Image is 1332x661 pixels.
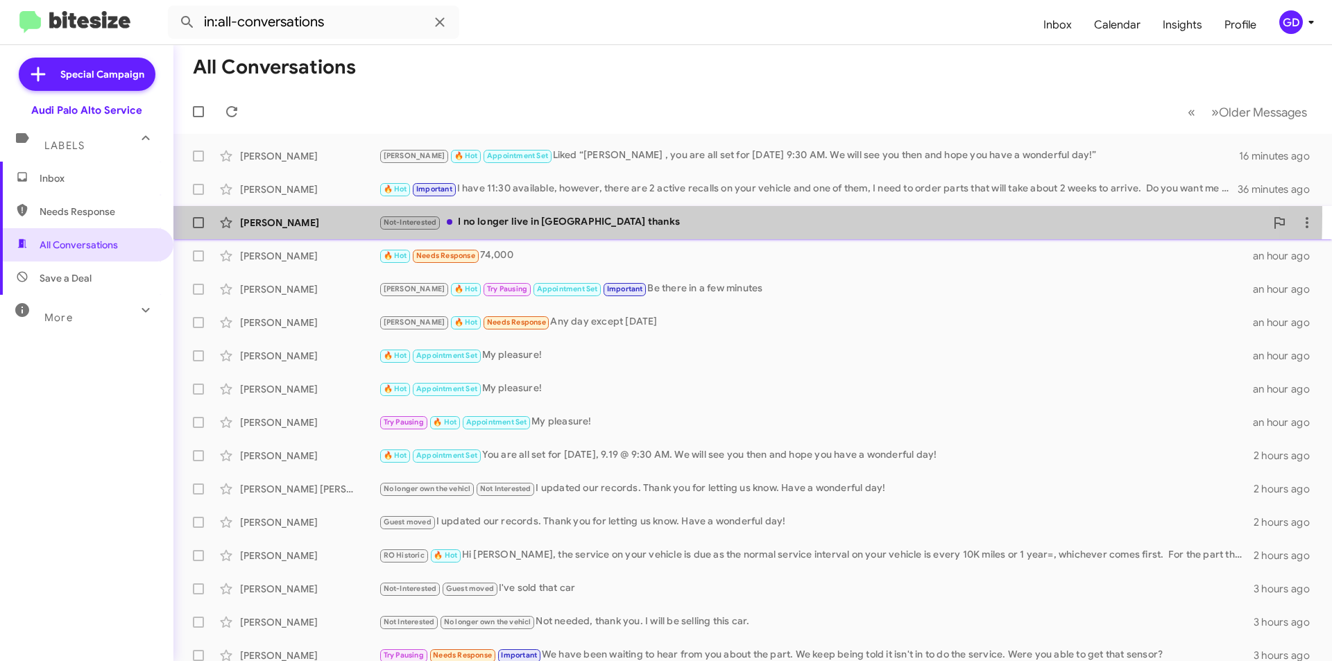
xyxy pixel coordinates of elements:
div: [PERSON_NAME] [240,216,379,230]
div: [PERSON_NAME] [240,582,379,596]
span: 🔥 Hot [384,351,407,360]
span: Important [416,184,452,194]
div: I no longer live in [GEOGRAPHIC_DATA] thanks [379,214,1265,230]
div: [PERSON_NAME] [240,382,379,396]
button: Next [1203,98,1315,126]
div: [PERSON_NAME] [240,415,379,429]
span: Try Pausing [384,651,424,660]
div: 2 hours ago [1254,549,1321,563]
div: Any day except [DATE] [379,314,1253,330]
div: I updated our records. Thank you for letting us know. Have a wonderful day! [379,481,1254,497]
span: Important [501,651,537,660]
span: Try Pausing [384,418,424,427]
div: Not needed, thank you. I will be selling this car. [379,614,1254,630]
div: [PERSON_NAME] [240,316,379,329]
div: an hour ago [1253,415,1321,429]
span: » [1211,103,1219,121]
span: 🔥 Hot [454,151,478,160]
span: Labels [44,139,85,152]
div: [PERSON_NAME] [240,349,379,363]
div: I updated our records. Thank you for letting us know. Have a wonderful day! [379,514,1254,530]
span: 🔥 Hot [384,251,407,260]
div: [PERSON_NAME] [240,549,379,563]
div: Hi [PERSON_NAME], the service on your vehicle is due as the normal service interval on your vehic... [379,547,1254,563]
div: My pleasure! [379,414,1253,430]
div: an hour ago [1253,282,1321,296]
span: Save a Deal [40,271,92,285]
span: Important [607,284,643,293]
div: [PERSON_NAME] [240,249,379,263]
div: I have 11:30 available, however, there are 2 active recalls on your vehicle and one of them, I ne... [379,181,1238,197]
span: Appointment Set [537,284,598,293]
span: Needs Response [487,318,546,327]
span: Needs Response [40,205,157,218]
span: All Conversations [40,238,118,252]
div: 2 hours ago [1254,449,1321,463]
nav: Page navigation example [1180,98,1315,126]
span: More [44,311,73,324]
div: You are all set for [DATE], 9.19 @ 9:30 AM. We will see you then and hope you have a wonderful day! [379,447,1254,463]
div: [PERSON_NAME] [240,615,379,629]
a: Insights [1152,5,1213,45]
span: 🔥 Hot [433,418,456,427]
span: « [1188,103,1195,121]
a: Inbox [1032,5,1083,45]
a: Special Campaign [19,58,155,91]
div: an hour ago [1253,382,1321,396]
div: an hour ago [1253,316,1321,329]
div: 3 hours ago [1254,582,1321,596]
div: an hour ago [1253,249,1321,263]
div: [PERSON_NAME] [240,282,379,296]
span: 🔥 Hot [384,184,407,194]
button: GD [1267,10,1317,34]
div: [PERSON_NAME] [240,515,379,529]
span: Appointment Set [466,418,527,427]
span: Guest moved [384,517,432,526]
span: Needs Response [433,651,492,660]
div: GD [1279,10,1303,34]
div: [PERSON_NAME] [PERSON_NAME] [240,482,379,496]
div: 2 hours ago [1254,515,1321,529]
span: Appointment Set [416,351,477,360]
div: 16 minutes ago [1239,149,1321,163]
div: 36 minutes ago [1238,182,1321,196]
span: 🔥 Hot [454,318,478,327]
span: No longer own the vehicl [384,484,471,493]
span: [PERSON_NAME] [384,284,445,293]
span: Guest moved [446,584,494,593]
span: Not Interested [480,484,531,493]
span: 🔥 Hot [384,451,407,460]
a: Calendar [1083,5,1152,45]
span: Not-Interested [384,584,437,593]
div: [PERSON_NAME] [240,182,379,196]
input: Search [168,6,459,39]
span: Inbox [40,171,157,185]
div: Liked “[PERSON_NAME] , you are all set for [DATE] 9:30 AM. We will see you then and hope you have... [379,148,1239,164]
div: My pleasure! [379,381,1253,397]
span: 🔥 Hot [434,551,457,560]
div: an hour ago [1253,349,1321,363]
button: Previous [1179,98,1204,126]
div: Be there in a few minutes [379,281,1253,297]
a: Profile [1213,5,1267,45]
div: 3 hours ago [1254,615,1321,629]
h1: All Conversations [193,56,356,78]
span: Appointment Set [416,451,477,460]
div: 74,000 [379,248,1253,264]
span: Try Pausing [487,284,527,293]
span: No longer own the vehicl [444,617,531,626]
span: 🔥 Hot [384,384,407,393]
span: Appointment Set [416,384,477,393]
span: RO Historic [384,551,425,560]
span: Appointment Set [487,151,548,160]
div: [PERSON_NAME] [240,149,379,163]
span: 🔥 Hot [454,284,478,293]
span: [PERSON_NAME] [384,151,445,160]
span: Needs Response [416,251,475,260]
span: Not-Interested [384,218,437,227]
div: Audi Palo Alto Service [31,103,142,117]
